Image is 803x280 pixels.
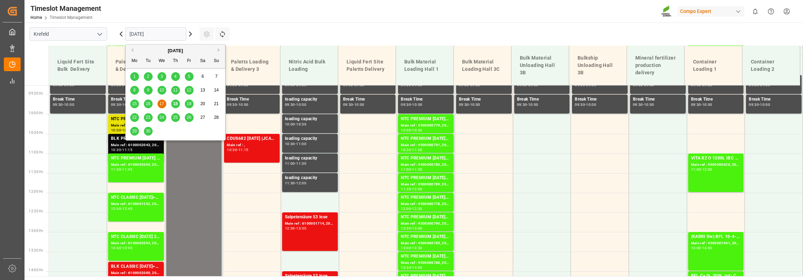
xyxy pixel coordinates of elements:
div: Paletts Loading & Delivery 3 [228,55,274,76]
div: NTC PREMIUM [DATE]+3+TE BULK [401,135,451,142]
div: Bulk Material Loading Hall 1 [401,55,448,76]
div: Main ref : 4500000779, 2000000504 [401,123,451,129]
div: 09:30 [343,103,353,106]
span: 3 [161,74,163,79]
input: DD.MM.YYYY [125,27,186,41]
div: 13:30 [412,246,422,250]
div: NTC CLASSIC [DATE]+3+TE 600kg BB [111,194,161,201]
div: 12:45 [122,207,132,210]
button: Compo Expert [677,5,747,18]
div: (KABRI Rw) BFL 10-4-7 SL 20L(x48) ES LAT [691,233,741,240]
div: 09:30 [517,103,527,106]
div: 11:30 [296,162,306,165]
span: 12:30 Hr [29,209,43,213]
div: Bulk Material Unloading Hall 3B [517,52,563,79]
div: Break Time [691,96,741,103]
div: Choose Sunday, September 14th, 2025 [212,86,221,95]
div: - [469,103,470,106]
button: show 0 new notifications [747,4,763,19]
div: 10:00 [285,123,295,126]
div: NTC PREMIUM [DATE]+3+TE BULK [401,233,451,240]
div: 11:00 [691,168,701,171]
span: 10:00 Hr [29,111,43,115]
div: Mo [130,57,139,66]
div: Main ref : 4500000778, 2000000504 [401,201,451,207]
span: 21 [214,101,218,106]
div: Break Time [749,96,799,103]
div: Fr [185,57,194,66]
div: Choose Monday, September 15th, 2025 [130,100,139,108]
div: - [237,148,238,151]
span: 10:30 Hr [29,131,43,135]
img: Screenshot%202023-09-29%20at%2010.02.21.png_1712312052.png [661,5,672,18]
div: NTC PREMIUM [DATE]+3+TE BULK [401,155,451,162]
div: Su [212,57,221,66]
div: NTC PREMIUM [DATE]+3+TE BULK [401,253,451,260]
span: 10 [159,88,164,93]
div: Choose Monday, September 8th, 2025 [130,86,139,95]
div: 09:30 [227,103,237,106]
div: 13:30 [401,266,411,269]
div: 13:45 [122,246,132,250]
div: Main ref : 6100002068, 2000000973 2000000973;2000000960 [111,123,161,129]
span: 6 [202,74,204,79]
div: 12:00 [296,182,306,185]
div: Compo Expert [677,6,745,16]
div: NTC PREMIUM [DATE]+3+TE BULK [401,273,451,280]
span: 8 [133,88,136,93]
div: [DATE] [126,47,225,54]
span: 28 [214,115,218,120]
div: Choose Friday, September 5th, 2025 [185,72,194,81]
div: 09:30 [749,103,759,106]
div: 13:00 [691,246,701,250]
div: - [237,103,238,106]
div: Choose Friday, September 19th, 2025 [185,100,194,108]
div: Liquid Fert Site Paletts Delivery [344,55,390,76]
div: 11:30 [412,168,422,171]
div: 10:00 [238,103,249,106]
div: Th [171,57,180,66]
span: 9 [147,88,149,93]
div: Nitric Acid Bulk Loading [286,55,332,76]
span: 16 [146,101,150,106]
span: 15 [132,101,137,106]
div: 10:00 [412,103,422,106]
div: BLK CLASSIC [DATE]+3+TE 600kg BBSOB DF 25kg (x36) DENTC PREMIUM [DATE]+3+TE 600kg BBBLK PREMIUM [... [111,263,161,270]
input: Type to search/select [29,27,107,41]
div: Break Time [633,96,683,103]
div: Choose Thursday, September 4th, 2025 [171,72,180,81]
div: NTC PREMIUM [DATE]+3+TE BULK [401,116,451,123]
span: 25 [173,115,177,120]
div: 13:30 [296,227,306,230]
div: - [121,207,122,210]
span: 14:00 Hr [29,268,43,272]
div: 11:00 [285,162,295,165]
div: Paletts Loading & Delivery 1 [113,55,159,76]
button: open menu [94,29,105,40]
div: Salpetersäure 53 lose [285,214,335,221]
div: 10:00 [122,103,132,106]
div: 13:00 [412,227,422,230]
div: Choose Tuesday, September 2nd, 2025 [144,72,153,81]
div: - [701,168,702,171]
div: NTC PREMIUM [DATE]+3+TE BULK [401,214,451,221]
span: 29 [132,129,137,134]
div: 10:00 [644,103,654,106]
span: 09:30 Hr [29,91,43,95]
div: month 2025-09 [128,70,223,138]
div: Break Time [111,96,161,103]
div: Bulkship Unloading Hall 3B [575,52,621,79]
div: 10:00 [528,103,538,106]
span: 14 [214,88,218,93]
div: - [527,103,528,106]
span: 13 [200,88,205,93]
div: 11:15 [122,148,132,151]
div: Main ref : 4500000788, 2000000504 [401,260,451,266]
div: loading capacity [285,155,335,162]
div: - [701,103,702,106]
div: loading capacity [285,135,335,142]
div: - [585,103,586,106]
span: 1 [133,74,136,79]
div: 11:30 [401,187,411,191]
div: - [295,182,296,185]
